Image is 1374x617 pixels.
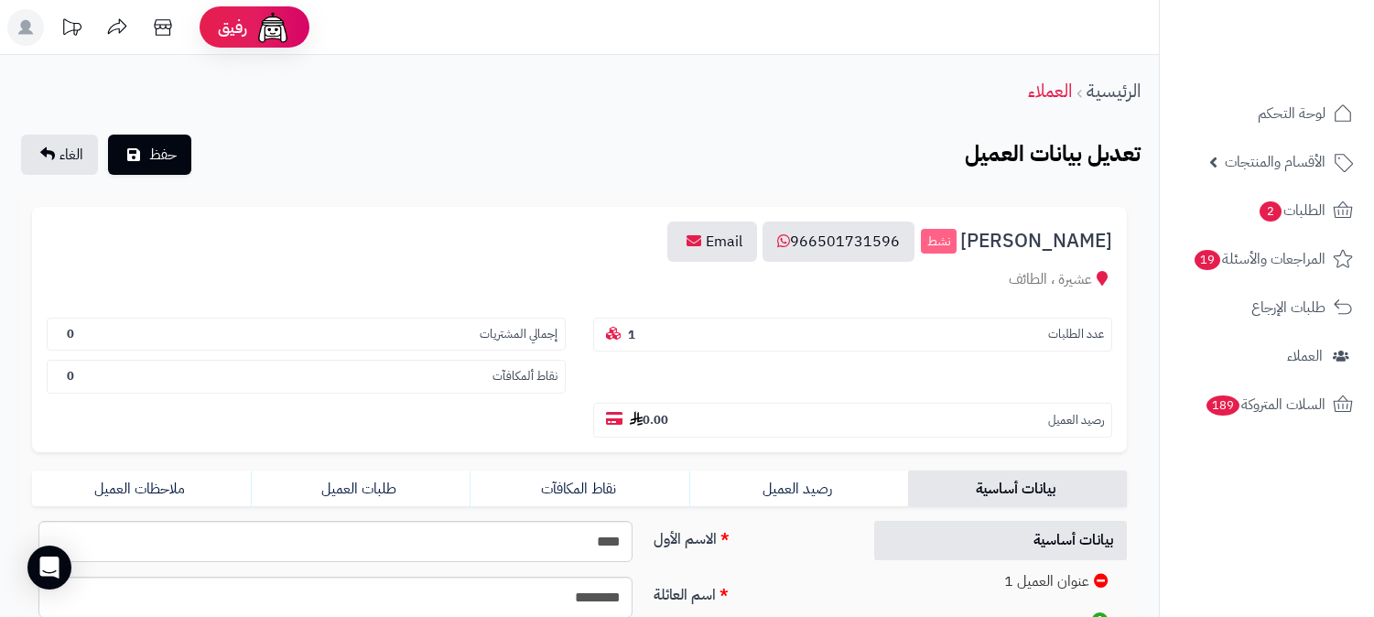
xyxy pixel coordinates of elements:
span: 19 [1195,250,1221,270]
span: لوحة التحكم [1258,101,1325,126]
a: Email [667,222,757,262]
img: logo-2.png [1250,14,1357,52]
span: العملاء [1287,343,1323,369]
span: رفيق [218,16,247,38]
img: ai-face.png [254,9,291,46]
span: 189 [1206,395,1240,416]
span: الأقسام والمنتجات [1225,149,1325,175]
button: حفظ [108,135,191,175]
small: عدد الطلبات [1048,326,1104,343]
a: الرئيسية [1087,77,1141,104]
a: العملاء [1028,77,1072,104]
a: بيانات أساسية [874,521,1128,560]
a: تحديثات المنصة [49,9,94,50]
a: المراجعات والأسئلة19 [1171,237,1363,281]
b: 0 [67,325,74,342]
span: طلبات الإرجاع [1251,295,1325,320]
a: العملاء [1171,334,1363,378]
small: نشط [921,229,957,254]
a: السلات المتروكة189 [1171,383,1363,427]
label: الاسم الأول [646,521,853,550]
a: طلبات الإرجاع [1171,286,1363,330]
a: طلبات العميل [251,471,470,507]
b: 0.00 [630,411,668,428]
label: اسم العائلة [646,577,853,606]
span: الغاء [60,144,83,166]
div: عشيرة ، الطائف [47,269,1112,290]
a: رصيد العميل [689,471,908,507]
span: [PERSON_NAME] [960,231,1112,252]
span: السلات المتروكة [1205,392,1325,417]
span: الطلبات [1258,198,1325,223]
a: الطلبات2 [1171,189,1363,233]
span: 2 [1260,201,1282,222]
a: عنوان العميل 1 [874,562,1128,601]
a: ملاحظات العميل [32,471,251,507]
a: بيانات أساسية [908,471,1127,507]
b: 0 [67,367,74,384]
div: Open Intercom Messenger [27,546,71,590]
span: المراجعات والأسئلة [1193,246,1325,272]
b: تعديل بيانات العميل [965,137,1141,170]
small: رصيد العميل [1048,412,1104,429]
a: الغاء [21,135,98,175]
a: نقاط المكافآت [470,471,688,507]
a: 966501731596 [763,222,914,262]
a: لوحة التحكم [1171,92,1363,135]
span: حفظ [149,144,177,166]
small: إجمالي المشتريات [480,326,557,343]
b: 1 [628,326,635,343]
small: نقاط ألمكافآت [492,368,557,385]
